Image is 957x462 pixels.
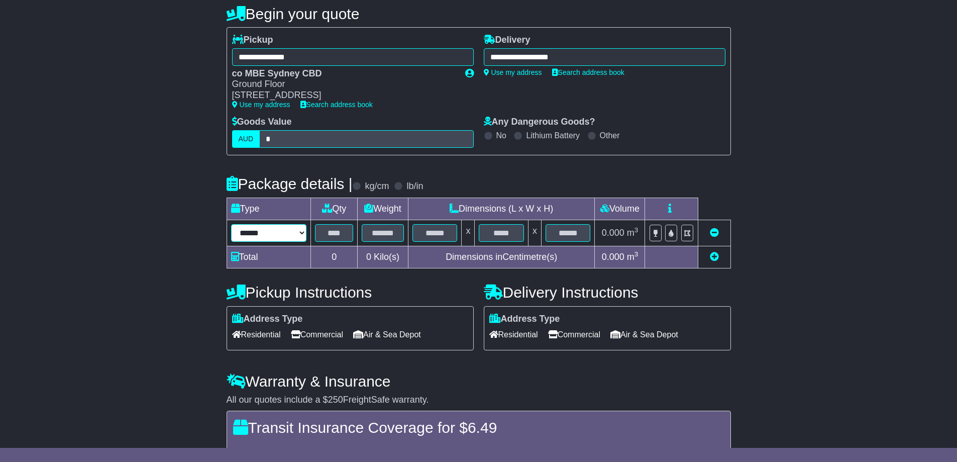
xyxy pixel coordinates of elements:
span: 0.000 [602,252,624,262]
sup: 3 [634,250,639,258]
span: Air & Sea Depot [610,327,678,342]
div: co MBE Sydney CBD [232,68,455,79]
label: Any Dangerous Goods? [484,117,595,128]
td: Total [227,246,311,268]
a: Search address book [300,101,373,109]
span: Air & Sea Depot [353,327,421,342]
h4: Pickup Instructions [227,284,474,301]
div: All our quotes include a $ FreightSafe warranty. [227,395,731,406]
span: 6.49 [468,419,497,436]
label: Pickup [232,35,273,46]
h4: Warranty & Insurance [227,373,731,390]
label: kg/cm [365,181,389,192]
span: m [627,252,639,262]
td: 0 [311,246,358,268]
h4: Transit Insurance Coverage for $ [233,419,724,436]
td: x [528,220,541,246]
td: Weight [358,198,408,220]
h4: Begin your quote [227,6,731,22]
span: 0 [366,252,371,262]
label: Other [600,131,620,140]
span: Residential [232,327,281,342]
td: Qty [311,198,358,220]
label: Address Type [489,314,560,325]
a: Search address book [552,68,624,76]
a: Use my address [232,101,290,109]
label: Delivery [484,35,530,46]
label: Address Type [232,314,303,325]
label: Lithium Battery [526,131,580,140]
div: Ground Floor [232,79,455,90]
span: Commercial [291,327,343,342]
td: x [462,220,475,246]
label: No [496,131,506,140]
td: Dimensions in Centimetre(s) [408,246,595,268]
td: Kilo(s) [358,246,408,268]
span: 250 [328,395,343,405]
a: Use my address [484,68,542,76]
span: m [627,228,639,238]
sup: 3 [634,226,639,234]
label: lb/in [406,181,423,192]
label: Goods Value [232,117,292,128]
span: Commercial [548,327,600,342]
h4: Delivery Instructions [484,284,731,301]
h4: Package details | [227,175,353,192]
a: Remove this item [710,228,719,238]
div: [STREET_ADDRESS] [232,90,455,101]
span: 0.000 [602,228,624,238]
td: Dimensions (L x W x H) [408,198,595,220]
td: Type [227,198,311,220]
td: Volume [595,198,645,220]
label: AUD [232,130,260,148]
span: Residential [489,327,538,342]
a: Add new item [710,252,719,262]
